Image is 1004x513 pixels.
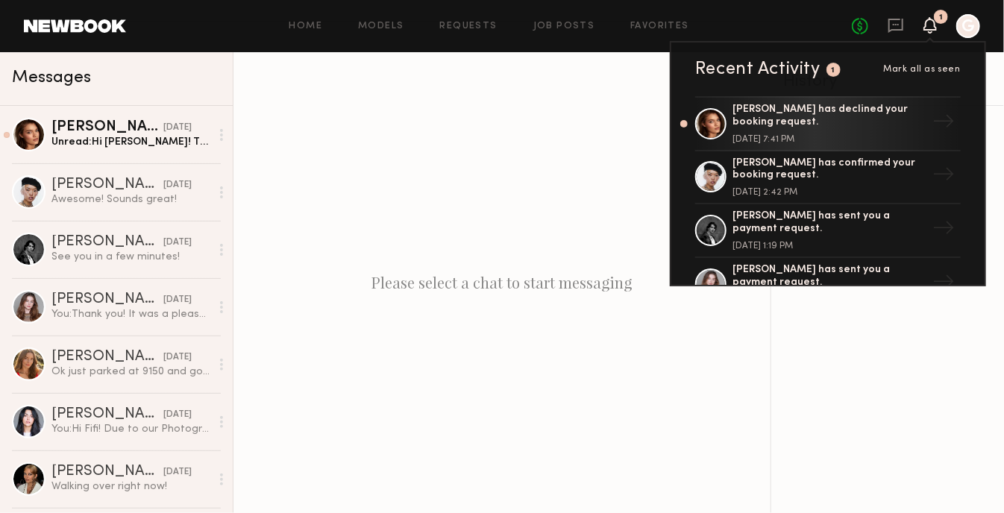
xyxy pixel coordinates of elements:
[939,13,943,22] div: 1
[695,204,961,258] a: [PERSON_NAME] has sent you a payment request.[DATE] 1:19 PM→
[51,479,210,494] div: Walking over right now!
[51,120,163,135] div: [PERSON_NAME]
[163,350,192,365] div: [DATE]
[732,242,926,251] div: [DATE] 1:19 PM
[358,22,404,31] a: Models
[51,350,163,365] div: [PERSON_NAME]
[956,14,980,38] a: G
[289,22,323,31] a: Home
[233,52,771,513] div: Please select a chat to start messaging
[440,22,498,31] a: Requests
[926,104,961,143] div: →
[926,211,961,250] div: →
[163,293,192,307] div: [DATE]
[832,66,836,75] div: 1
[51,465,163,479] div: [PERSON_NAME]
[630,22,689,31] a: Favorites
[163,121,192,135] div: [DATE]
[732,104,926,129] div: [PERSON_NAME] has declined your booking request.
[695,60,821,78] div: Recent Activity
[51,407,163,422] div: [PERSON_NAME]
[51,235,163,250] div: [PERSON_NAME]
[51,307,210,321] div: You: Thank you! It was a pleasure working with you as well.
[51,250,210,264] div: See you in a few minutes!
[926,265,961,303] div: →
[163,408,192,422] div: [DATE]
[163,236,192,250] div: [DATE]
[732,210,926,236] div: [PERSON_NAME] has sent you a payment request.
[732,264,926,289] div: [PERSON_NAME] has sent you a payment request.
[883,65,961,74] span: Mark all as seen
[51,292,163,307] div: [PERSON_NAME]
[51,177,163,192] div: [PERSON_NAME]
[732,188,926,197] div: [DATE] 2:42 PM
[695,96,961,151] a: [PERSON_NAME] has declined your booking request.[DATE] 7:41 PM→
[51,192,210,207] div: Awesome! Sounds great!
[926,157,961,196] div: →
[533,22,595,31] a: Job Posts
[163,465,192,479] div: [DATE]
[51,365,210,379] div: Ok just parked at 9150 and going to walk over
[695,151,961,205] a: [PERSON_NAME] has confirmed your booking request.[DATE] 2:42 PM→
[51,422,210,436] div: You: Hi Fifi! Due to our Photographer changing schedule, we will have to reschedule our shoot! I ...
[51,135,210,149] div: Unread: Hi [PERSON_NAME]! Thank you so much for letting me know and I hope to work with you in th...
[163,178,192,192] div: [DATE]
[732,135,926,144] div: [DATE] 7:41 PM
[695,258,961,312] a: [PERSON_NAME] has sent you a payment request.→
[732,157,926,183] div: [PERSON_NAME] has confirmed your booking request.
[12,69,91,86] span: Messages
